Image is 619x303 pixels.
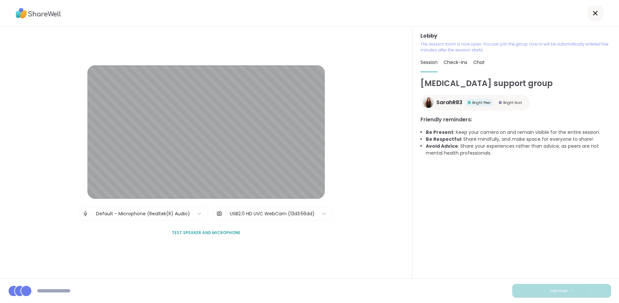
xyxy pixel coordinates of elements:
p: The session room is now open. You can join the group now or will be automatically entered five mi... [420,41,611,53]
button: Join now [512,284,611,298]
li: : Share your experiences rather than advice, as peers are not mental health professionals. [426,143,611,157]
span: Test speaker and microphone [172,230,240,236]
span: Session [420,59,438,66]
span: SarahR83 [436,99,462,106]
img: Bright Host [499,101,502,104]
span: | [91,207,93,220]
b: Be Respectful [426,136,461,142]
b: Be Present [426,129,453,136]
img: ShareWell Logo [16,6,61,21]
span: Join now [549,288,568,294]
span: Bright Host [503,100,522,105]
li: : Keep your camera on and remain visible for the entire session. [426,129,611,136]
img: Bright Peer [468,101,471,104]
span: Check-ins [444,59,467,66]
h1: [MEDICAL_DATA] support group [420,77,611,89]
b: Avoid Advice [426,143,458,149]
span: | [225,207,227,220]
li: : Share mindfully, and make space for everyone to share! [426,136,611,143]
img: ShareWell Logomark [570,289,574,292]
img: Camera [216,207,222,220]
a: SarahR83SarahR83Bright PeerBright PeerBright HostBright Host [420,95,530,110]
img: Microphone [82,207,88,220]
h3: Lobby [420,32,611,40]
span: Chat [473,59,485,66]
button: Test speaker and microphone [169,226,243,240]
div: Default - Microphone (Realtek(R) Audio) [96,210,190,217]
img: SarahR83 [423,97,434,108]
div: USB2.0 HD UVC WebCam (13d3:56dd) [230,210,315,217]
h3: Friendly reminders: [420,116,611,124]
span: Bright Peer [472,100,491,105]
